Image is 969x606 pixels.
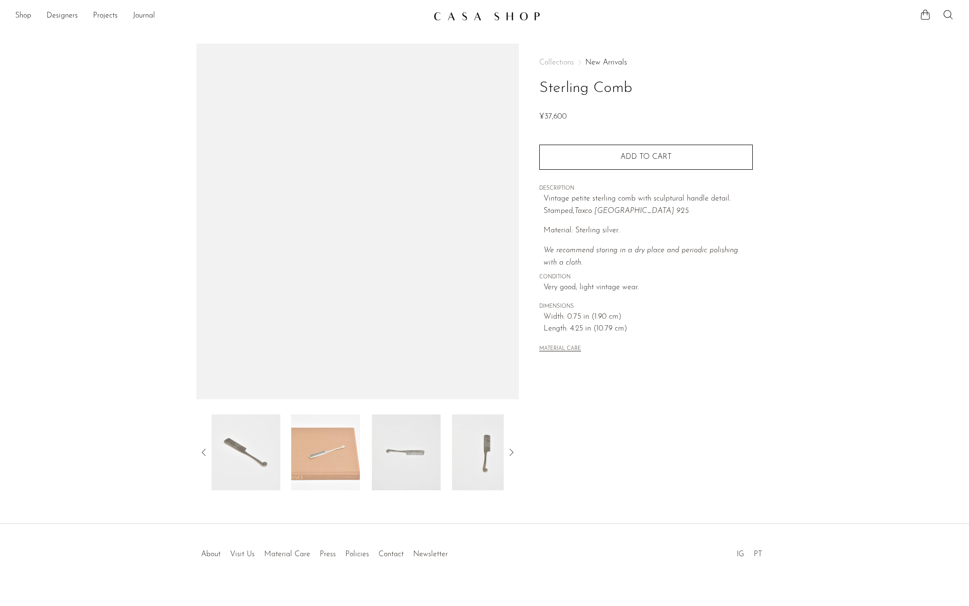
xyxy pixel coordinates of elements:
[539,59,753,66] nav: Breadcrumbs
[732,543,767,561] ul: Social Medias
[15,8,426,24] nav: Desktop navigation
[585,59,627,66] a: New Arrivals
[320,551,336,558] a: Press
[539,113,567,120] span: ¥37,600
[46,10,78,22] a: Designers
[544,282,753,294] span: Very good; light vintage wear.
[264,551,310,558] a: Material Care
[201,551,221,558] a: About
[539,59,574,66] span: Collections
[620,153,672,161] span: Add to cart
[737,551,744,558] a: IG
[539,303,753,311] span: DIMENSIONS
[539,273,753,282] span: CONDITION
[452,414,521,490] img: Sterling Comb
[539,184,753,193] span: DESCRIPTION
[754,551,762,558] a: PT
[544,247,738,266] i: We recommend storing in a dry place and periodic polishing with a cloth.
[345,551,369,558] a: Policies
[544,311,753,323] span: Width: 0.75 in (1.90 cm)
[230,551,255,558] a: Visit Us
[212,414,280,490] img: Sterling Comb
[378,551,404,558] a: Contact
[196,543,452,561] ul: Quick links
[133,10,155,22] a: Journal
[544,323,753,335] span: Length: 4.25 in (10.79 cm)
[544,193,753,217] p: Vintage petite sterling comb with sculptural handle detail. Stamped,
[539,76,753,101] h1: Sterling Comb
[539,145,753,169] button: Add to cart
[372,414,441,490] img: Sterling Comb
[291,414,360,490] img: Sterling Comb
[15,8,426,24] ul: NEW HEADER MENU
[15,10,31,22] a: Shop
[539,346,581,353] button: MATERIAL CARE
[574,207,690,215] em: Taxco [GEOGRAPHIC_DATA] 925.
[93,10,118,22] a: Projects
[544,225,753,237] p: Material: Sterling silver.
